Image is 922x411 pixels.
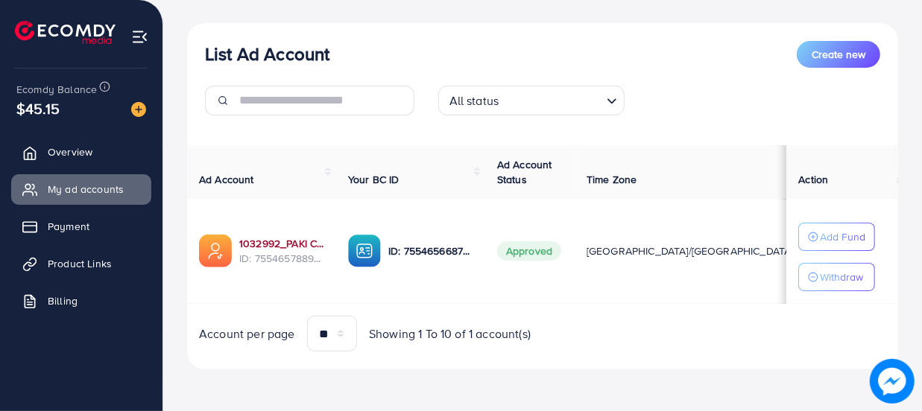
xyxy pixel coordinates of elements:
[587,243,794,258] span: [GEOGRAPHIC_DATA]/[GEOGRAPHIC_DATA]
[131,102,146,117] img: image
[798,172,828,187] span: Action
[797,41,880,68] button: Create new
[820,228,865,246] p: Add Fund
[798,263,875,291] button: Withdraw
[11,137,151,167] a: Overview
[438,86,625,115] div: Search for option
[239,236,324,267] div: <span class='underline'>1032992_PAKI CART_1758955939376</span></br>7554657889848197127
[587,172,637,187] span: Time Zone
[11,249,151,278] a: Product Links
[48,182,124,197] span: My ad accounts
[48,293,78,308] span: Billing
[497,157,552,187] span: Ad Account Status
[205,43,329,65] h3: List Ad Account
[239,236,324,251] a: 1032992_PAKI CART_1758955939376
[15,21,116,44] img: logo
[798,223,875,251] button: Add Fund
[446,90,502,112] span: All status
[199,172,254,187] span: Ad Account
[131,28,148,45] img: menu
[348,172,400,187] span: Your BC ID
[820,268,863,286] p: Withdraw
[503,87,600,112] input: Search for option
[11,174,151,204] a: My ad accounts
[16,98,60,119] span: $45.15
[199,325,295,342] span: Account per page
[812,47,865,62] span: Create new
[16,82,97,97] span: Ecomdy Balance
[199,235,232,267] img: ic-ads-acc.e4c84228.svg
[388,242,473,260] p: ID: 7554656687685779463
[48,144,92,159] span: Overview
[48,256,112,271] span: Product Links
[870,359,915,404] img: image
[348,235,381,267] img: ic-ba-acc.ded83a64.svg
[11,286,151,316] a: Billing
[497,241,561,261] span: Approved
[239,251,324,266] span: ID: 7554657889848197127
[369,325,531,342] span: Showing 1 To 10 of 1 account(s)
[48,219,89,234] span: Payment
[11,211,151,241] a: Payment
